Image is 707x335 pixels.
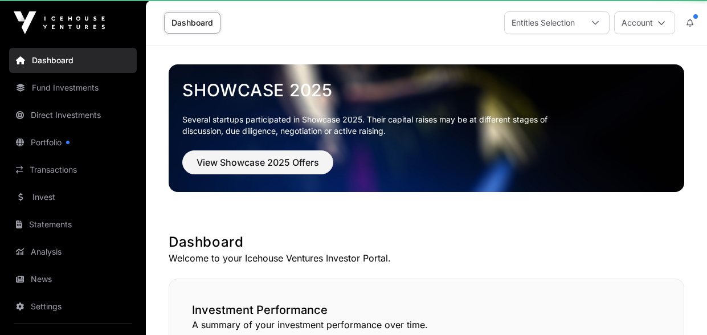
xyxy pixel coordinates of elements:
a: Invest [9,185,137,210]
img: Icehouse Ventures Logo [14,11,105,34]
a: Fund Investments [9,75,137,100]
img: Showcase 2025 [169,64,684,192]
a: Settings [9,294,137,319]
h1: Dashboard [169,233,684,251]
a: Dashboard [164,12,220,34]
button: View Showcase 2025 Offers [182,150,333,174]
a: View Showcase 2025 Offers [182,162,333,173]
iframe: Chat Widget [650,280,707,335]
p: Welcome to your Icehouse Ventures Investor Portal. [169,251,684,265]
h2: Investment Performance [192,302,661,318]
div: Entities Selection [505,12,582,34]
a: Dashboard [9,48,137,73]
span: View Showcase 2025 Offers [197,156,319,169]
a: Direct Investments [9,103,137,128]
a: Showcase 2025 [182,80,671,100]
p: Several startups participated in Showcase 2025. Their capital raises may be at different stages o... [182,114,565,137]
a: Analysis [9,239,137,264]
a: Portfolio [9,130,137,155]
a: Statements [9,212,137,237]
p: A summary of your investment performance over time. [192,318,661,332]
button: Account [614,11,675,34]
a: Transactions [9,157,137,182]
a: News [9,267,137,292]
